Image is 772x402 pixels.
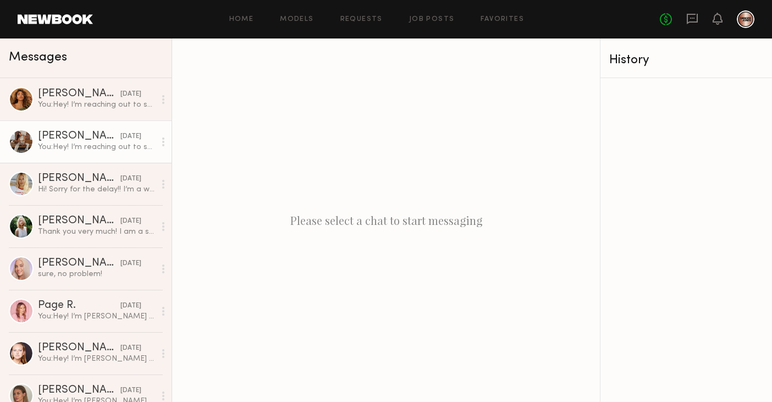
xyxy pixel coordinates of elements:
div: You: Hey! I’m reaching out to see if you would be interested in getting your hair done in exchang... [38,142,155,152]
div: [PERSON_NAME] [38,258,120,269]
div: You: Hey! I’m [PERSON_NAME] (@doug_theo on Instagram), Director of Education at [PERSON_NAME]. I’... [38,311,155,322]
div: [PERSON_NAME] [38,385,120,396]
a: Job Posts [409,16,455,23]
div: [DATE] [120,216,141,227]
div: [PERSON_NAME] [38,89,120,100]
div: You: Hey! I’m reaching out to see if you would be interested in getting your hair done in exchang... [38,100,155,110]
div: [DATE] [120,89,141,100]
div: [DATE] [120,174,141,184]
div: [PERSON_NAME] [38,216,120,227]
span: Messages [9,51,67,64]
div: [DATE] [120,386,141,396]
div: Hi! Sorry for the delay!! I’m a women’s 11 but can squeeze into a 10! [38,184,155,195]
a: Home [229,16,254,23]
div: [DATE] [120,343,141,354]
div: Please select a chat to start messaging [172,38,600,402]
div: [PERSON_NAME] [38,131,120,142]
a: Requests [340,16,383,23]
a: Models [280,16,313,23]
div: Page R. [38,300,120,311]
div: sure, no problem! [38,269,155,279]
div: You: Hey! I’m [PERSON_NAME] (@doug_theo on Instagram), Director of Education at [PERSON_NAME]. I’... [38,354,155,364]
div: [PERSON_NAME] [38,343,120,354]
div: [DATE] [120,258,141,269]
a: Favorites [481,16,524,23]
div: [DATE] [120,131,141,142]
div: [DATE] [120,301,141,311]
div: History [609,54,763,67]
div: Thank you very much! I am a size 8 [38,227,155,237]
div: [PERSON_NAME] [38,173,120,184]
